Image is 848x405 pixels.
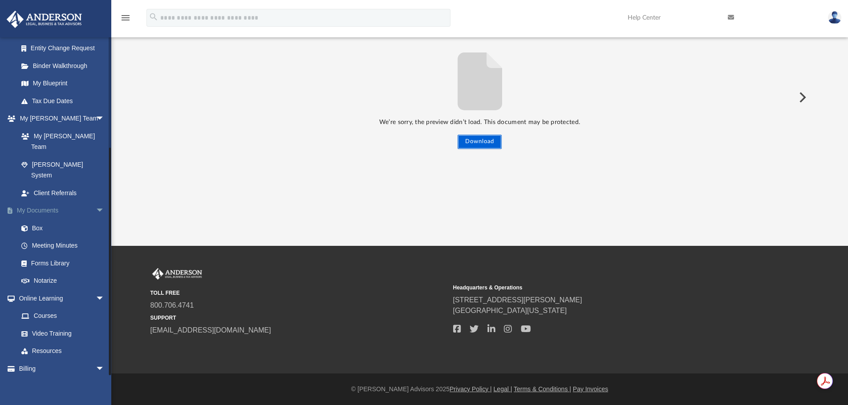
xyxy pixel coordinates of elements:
a: 800.706.4741 [150,301,194,309]
a: Online Learningarrow_drop_down [6,289,114,307]
span: arrow_drop_down [96,202,114,220]
a: Notarize [12,272,118,290]
a: Courses [12,307,114,325]
i: search [149,12,158,22]
span: arrow_drop_down [96,289,114,308]
a: [PERSON_NAME] System [12,156,114,184]
small: TOLL FREE [150,289,447,297]
a: [EMAIL_ADDRESS][DOMAIN_NAME] [150,326,271,334]
a: My [PERSON_NAME] Team [12,127,109,156]
a: [STREET_ADDRESS][PERSON_NAME] [453,296,582,304]
a: My Documentsarrow_drop_down [6,202,118,220]
a: Box [12,219,114,237]
img: Anderson Advisors Platinum Portal [4,11,85,28]
a: Binder Walkthrough [12,57,118,75]
a: [GEOGRAPHIC_DATA][US_STATE] [453,307,567,314]
a: Privacy Policy | [450,385,492,393]
a: Forms Library [12,254,114,272]
div: © [PERSON_NAME] Advisors 2025 [111,385,848,394]
a: Entity Change Request [12,40,118,57]
small: SUPPORT [150,314,447,322]
a: Client Referrals [12,184,114,202]
a: Resources [12,342,114,360]
a: My [PERSON_NAME] Teamarrow_drop_down [6,110,114,128]
a: Pay Invoices [573,385,608,393]
a: menu [120,17,131,23]
p: We’re sorry, the preview didn’t load. This document may be protected. [148,117,811,128]
a: Billingarrow_drop_down [6,360,118,377]
span: arrow_drop_down [96,360,114,378]
a: My Blueprint [12,75,114,92]
a: Video Training [12,325,109,342]
button: Download [458,135,502,149]
img: Anderson Advisors Platinum Portal [150,268,204,280]
a: Legal | [494,385,512,393]
a: Meeting Minutes [12,237,118,255]
a: Terms & Conditions | [514,385,571,393]
button: Next File [792,85,811,110]
i: menu [120,12,131,23]
small: Headquarters & Operations [453,284,750,292]
span: arrow_drop_down [96,110,114,128]
a: Tax Due Dates [12,92,118,110]
img: User Pic [828,11,841,24]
